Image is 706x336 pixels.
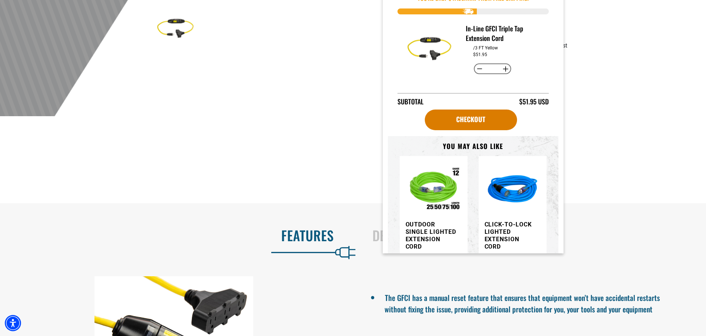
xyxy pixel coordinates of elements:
li: The GFCI has a manual reset feature that ensures that equipment won’t have accidental restarts wi... [385,290,681,315]
img: yellow [403,23,455,75]
img: blue [485,162,541,218]
h3: Outdoor Single Lighted Extension Cord [406,221,457,250]
h2: Details & Specs [372,228,691,243]
a: blue Click-to-Lock Lighted Extension Cord [485,162,536,284]
a: Checkout [425,110,517,130]
img: yellow [154,7,196,50]
div: Accessibility Menu [5,315,21,331]
h2: Features [16,228,334,243]
img: Outdoor Single Lighted Extension Cord [406,162,462,218]
dd: $51.95 [473,52,487,57]
input: Quantity for In-Line GFCI Triple Tap Extension Cord [485,63,500,75]
h3: Click-to-Lock Lighted Extension Cord [485,221,536,250]
div: Subtotal [397,97,424,107]
a: Outdoor Single Lighted Extension Cord Outdoor Single Lighted Extension Cord [406,162,457,284]
dd: /3 FT Yellow [473,45,498,50]
div: $51.95 USD [519,97,549,107]
h3: In-Line GFCI Triple Tap Extension Cord [466,23,543,42]
h3: You may also like [400,142,547,150]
